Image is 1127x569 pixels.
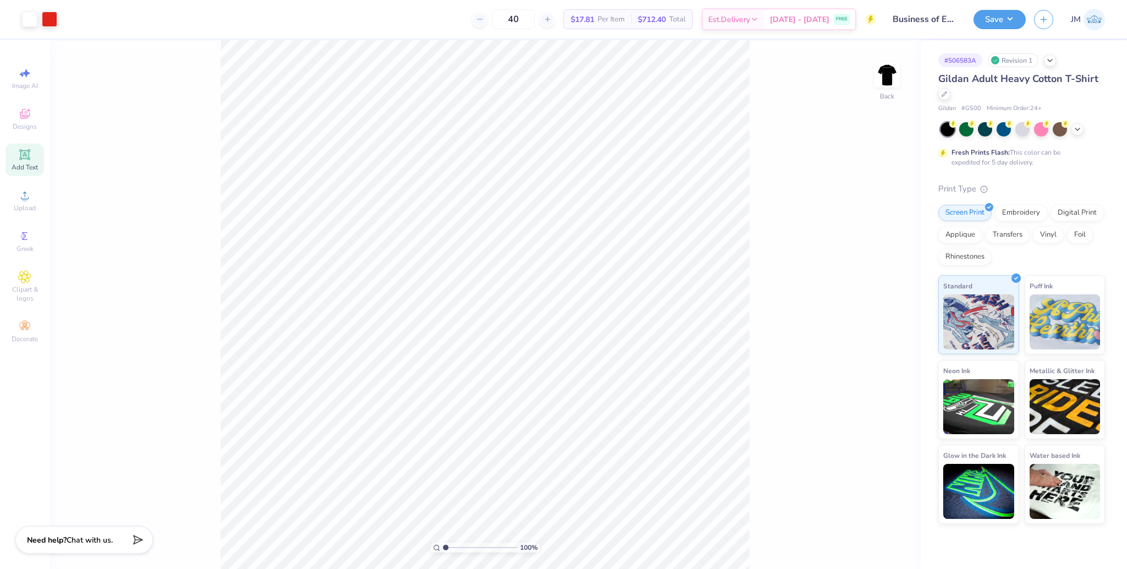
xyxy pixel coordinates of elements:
div: Vinyl [1033,227,1064,243]
span: # G500 [961,104,981,113]
span: Minimum Order: 24 + [987,104,1042,113]
div: Screen Print [938,205,992,221]
div: Revision 1 [988,53,1038,67]
div: Foil [1067,227,1093,243]
img: Puff Ink [1030,294,1101,349]
strong: Fresh Prints Flash: [951,148,1010,157]
span: Standard [943,280,972,292]
div: Rhinestones [938,249,992,265]
span: Total [669,14,686,25]
img: Back [876,64,898,86]
span: Puff Ink [1030,280,1053,292]
div: Applique [938,227,982,243]
strong: Need help? [27,535,67,545]
img: Neon Ink [943,379,1014,434]
span: Per Item [598,14,625,25]
span: Chat with us. [67,535,113,545]
span: FREE [836,15,847,23]
span: $17.81 [571,14,594,25]
img: Standard [943,294,1014,349]
img: John Michael Binayas [1084,9,1105,30]
span: Upload [14,204,36,212]
span: Glow in the Dark Ink [943,450,1006,461]
img: Water based Ink [1030,464,1101,519]
div: This color can be expedited for 5 day delivery. [951,147,1087,167]
span: Add Text [12,163,38,172]
div: Transfers [986,227,1030,243]
div: Digital Print [1051,205,1104,221]
button: Save [973,10,1026,29]
div: Back [880,91,894,101]
span: Clipart & logos [6,285,44,303]
div: # 506583A [938,53,982,67]
span: Image AI [12,81,38,90]
span: Designs [13,122,37,131]
span: [DATE] - [DATE] [770,14,829,25]
span: $712.40 [638,14,666,25]
span: Est. Delivery [708,14,750,25]
span: Greek [17,244,34,253]
span: Metallic & Glitter Ink [1030,365,1095,376]
img: Glow in the Dark Ink [943,464,1014,519]
input: – – [492,9,535,29]
span: Decorate [12,335,38,343]
span: Neon Ink [943,365,970,376]
img: Metallic & Glitter Ink [1030,379,1101,434]
span: JM [1071,13,1081,26]
div: Embroidery [995,205,1047,221]
span: 100 % [520,543,538,552]
div: Print Type [938,183,1105,195]
span: Water based Ink [1030,450,1080,461]
a: JM [1071,9,1105,30]
input: Untitled Design [884,8,965,30]
span: Gildan Adult Heavy Cotton T-Shirt [938,72,1098,85]
span: Gildan [938,104,956,113]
